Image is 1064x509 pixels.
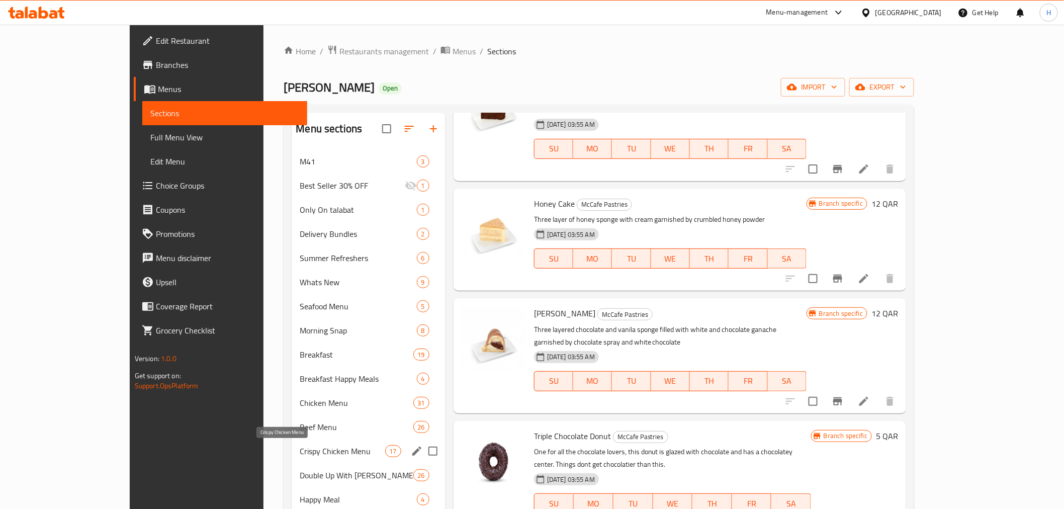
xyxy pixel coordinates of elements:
span: Honey Cake [534,196,575,211]
span: Triple Chocolate Donut [534,429,611,444]
div: items [417,155,429,167]
span: 6 [417,253,429,263]
span: Open [379,84,402,93]
div: Chicken Menu31 [292,391,445,415]
span: Sort sections [397,117,421,141]
span: Edit Menu [150,155,299,167]
span: 19 [414,350,429,360]
span: import [789,81,837,94]
span: Happy Meal [300,493,416,505]
button: MO [573,371,612,391]
span: Branch specific [815,199,867,208]
span: Delivery Bundles [300,228,416,240]
span: export [857,81,906,94]
span: TU [616,374,647,388]
button: FR [729,371,767,391]
span: [DATE] 03:55 AM [543,120,599,129]
a: Sections [142,101,307,125]
div: Best Seller 30% OFF [300,180,404,192]
div: Best Seller 30% OFF1 [292,174,445,198]
div: Whats New9 [292,270,445,294]
div: items [413,469,429,481]
div: McCafe Pastries [597,308,653,320]
button: SU [534,248,573,269]
div: Double Up With McDonald's [300,469,413,481]
div: Summer Refreshers6 [292,246,445,270]
span: SA [772,251,803,266]
div: Only On talabat [300,204,416,216]
span: TH [694,141,725,156]
span: 1 [417,205,429,215]
span: Full Menu View [150,131,299,143]
span: Version: [135,352,159,365]
div: Crispy Chicken Menu17edit [292,439,445,463]
button: SU [534,371,573,391]
span: Menus [453,45,476,57]
span: H [1046,7,1051,18]
button: SU [534,139,573,159]
div: M413 [292,149,445,174]
span: M41 [300,155,416,167]
nav: breadcrumb [284,45,914,58]
a: Grocery Checklist [134,318,307,343]
a: Edit Menu [142,149,307,174]
span: Coupons [156,204,299,216]
p: One for all the chocolate lovers, this donut is glazed with chocolate and has a chocolatey center... [534,446,811,471]
h6: 5 QAR [876,429,898,443]
span: [DATE] 03:55 AM [543,230,599,239]
span: SA [772,141,803,156]
span: 4 [417,495,429,504]
span: WE [655,374,686,388]
span: [PERSON_NAME] [534,306,595,321]
li: / [320,45,323,57]
div: items [417,373,429,385]
button: WE [651,139,690,159]
button: MO [573,248,612,269]
button: TH [690,248,729,269]
div: [GEOGRAPHIC_DATA] [875,7,942,18]
svg: Inactive section [405,180,417,192]
button: delete [878,389,902,413]
span: Sections [150,107,299,119]
button: TH [690,371,729,391]
span: SA [772,374,803,388]
li: / [433,45,436,57]
span: Edit Restaurant [156,35,299,47]
span: Select all sections [376,118,397,139]
div: items [417,324,429,336]
li: / [480,45,483,57]
button: WE [651,248,690,269]
a: Edit Restaurant [134,29,307,53]
span: TU [616,251,647,266]
div: Breakfast19 [292,343,445,367]
a: Coverage Report [134,294,307,318]
button: WE [651,371,690,391]
div: items [417,300,429,312]
button: FR [729,248,767,269]
div: Breakfast Happy Meals4 [292,367,445,391]
button: Branch-specific-item [826,267,850,291]
span: Select to update [803,391,824,412]
a: Branches [134,53,307,77]
span: 17 [386,447,401,456]
div: items [417,252,429,264]
span: Branches [156,59,299,71]
a: Coupons [134,198,307,222]
div: items [385,445,401,457]
span: TU [616,141,647,156]
div: items [417,228,429,240]
button: SA [768,139,807,159]
span: Branch specific [820,431,871,441]
span: TH [694,374,725,388]
div: Menu-management [766,7,828,19]
span: Breakfast [300,349,413,361]
button: delete [878,267,902,291]
span: Summer Refreshers [300,252,416,264]
span: Seafood Menu [300,300,416,312]
span: Promotions [156,228,299,240]
span: [DATE] 03:55 AM [543,475,599,484]
span: Beef Menu [300,421,413,433]
div: items [417,276,429,288]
